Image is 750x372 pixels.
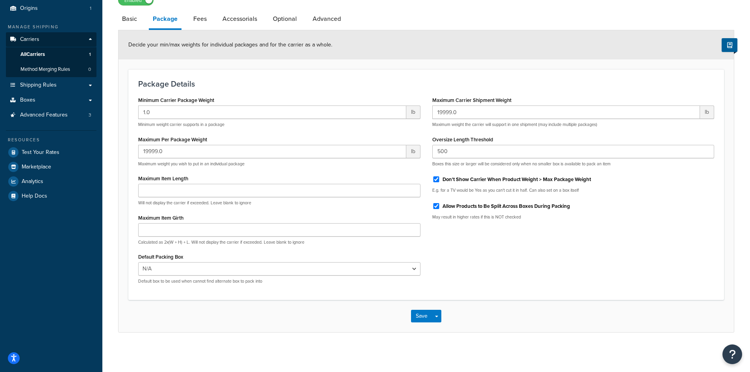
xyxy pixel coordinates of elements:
p: Minimum weight carrier supports in a package [138,122,420,128]
span: lb [700,105,714,119]
a: Optional [269,9,301,28]
a: Boxes [6,93,96,107]
div: Manage Shipping [6,24,96,30]
a: Analytics [6,174,96,189]
span: Boxes [20,97,35,104]
button: Show Help Docs [722,38,737,52]
span: lb [406,105,420,119]
a: Marketplace [6,160,96,174]
label: Don't Show Carrier When Product Weight > Max Package Weight [443,176,591,183]
li: Origins [6,1,96,16]
span: 1 [90,5,91,12]
p: Default box to be used when cannot find alternate box to pack into [138,278,420,284]
a: Carriers [6,32,96,47]
span: Test Your Rates [22,149,59,156]
span: Decide your min/max weights for individual packages and for the carrier as a whole. [128,41,332,49]
label: Allow Products to Be Split Across Boxes During Packing [443,203,570,210]
a: Basic [118,9,141,28]
div: Resources [6,137,96,143]
label: Minimum Carrier Package Weight [138,97,214,103]
button: Open Resource Center [722,344,742,364]
li: Carriers [6,32,96,77]
p: E.g. for a TV would be Yes as you can't cut it in half. Can also set on a box itself [432,187,715,193]
p: Will not display the carrier if exceeded. Leave blank to ignore [138,200,420,206]
a: Advanced Features3 [6,108,96,122]
p: Boxes this size or larger will be considered only when no smaller box is available to pack an item [432,161,715,167]
span: Marketplace [22,164,51,170]
a: AllCarriers1 [6,47,96,62]
a: Help Docs [6,189,96,203]
span: Analytics [22,178,43,185]
li: Advanced Features [6,108,96,122]
span: Origins [20,5,38,12]
button: Save [411,310,432,322]
label: Maximum Per Package Weight [138,137,207,143]
span: lb [406,145,420,158]
span: All Carriers [20,51,45,58]
a: Advanced [309,9,345,28]
span: Shipping Rules [20,82,57,89]
label: Maximum Item Girth [138,215,183,221]
a: Origins1 [6,1,96,16]
span: Advanced Features [20,112,68,118]
a: Test Your Rates [6,145,96,159]
a: Fees [189,9,211,28]
span: 0 [88,66,91,73]
p: Calculated as 2x(W + H) + L. Will not display the carrier if exceeded. Leave blank to ignore [138,239,420,245]
p: Maximum weight the carrier will support in one shipment (may include multiple packages) [432,122,715,128]
label: Maximum Carrier Shipment Weight [432,97,511,103]
a: Method Merging Rules0 [6,62,96,77]
span: Help Docs [22,193,47,200]
p: Maximum weight you wish to put in an individual package [138,161,420,167]
span: 3 [89,112,91,118]
span: Carriers [20,36,39,43]
p: May result in higher rates if this is NOT checked [432,214,715,220]
label: Maximum Item Length [138,176,188,181]
a: Accessorials [219,9,261,28]
a: Package [149,9,181,30]
label: Default Packing Box [138,254,183,260]
a: Shipping Rules [6,78,96,93]
label: Oversize Length Threshold [432,137,493,143]
h3: Package Details [138,80,714,88]
span: 1 [89,51,91,58]
li: Method Merging Rules [6,62,96,77]
span: Method Merging Rules [20,66,70,73]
